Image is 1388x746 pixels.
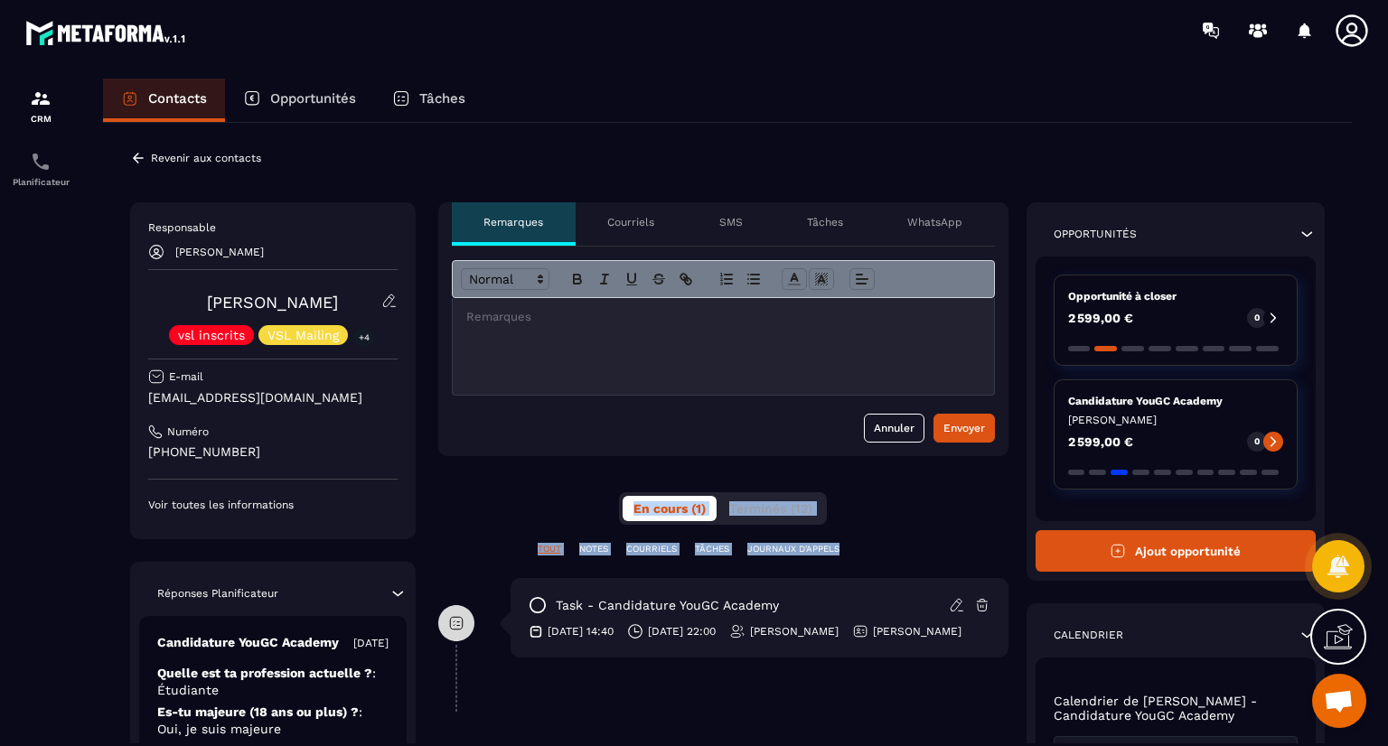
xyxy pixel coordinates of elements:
p: TÂCHES [695,543,729,555]
p: [DATE] [353,636,389,650]
p: Candidature YouGC Academy [1068,394,1284,408]
p: Voir toutes les informations [148,498,398,512]
p: Responsable [148,220,398,235]
p: [EMAIL_ADDRESS][DOMAIN_NAME] [148,389,398,406]
p: Opportunité à closer [1068,289,1284,303]
p: [PERSON_NAME] [873,624,961,639]
span: En cours (1) [633,501,706,516]
a: Opportunités [225,79,374,122]
a: Contacts [103,79,225,122]
p: +4 [352,328,376,347]
p: 2 599,00 € [1068,435,1133,448]
p: Quelle est ta profession actuelle ? [157,665,389,699]
p: Planificateur [5,177,77,187]
p: CRM [5,114,77,124]
img: logo [25,16,188,49]
p: Candidature YouGC Academy [157,634,339,651]
a: [PERSON_NAME] [207,293,338,312]
p: JOURNAUX D'APPELS [747,543,839,555]
span: Terminés (12) [729,501,812,516]
p: WhatsApp [907,215,962,229]
a: formationformationCRM [5,74,77,137]
p: E-mail [169,369,203,384]
p: Opportunités [1054,227,1137,241]
p: SMS [719,215,743,229]
p: TOUT [538,543,561,555]
button: Annuler [864,414,924,443]
p: 0 [1254,312,1260,324]
p: Calendrier de [PERSON_NAME] - Candidature YouGC Academy [1054,694,1299,723]
p: Revenir aux contacts [151,152,261,164]
p: Tâches [807,215,843,229]
p: [DATE] 22:00 [648,624,716,639]
p: [PERSON_NAME] [175,246,264,258]
p: Calendrier [1054,628,1123,642]
p: NOTES [579,543,608,555]
p: Numéro [167,424,209,439]
p: 0 [1254,435,1260,448]
a: schedulerschedulerPlanificateur [5,137,77,200]
p: [PERSON_NAME] [1068,413,1284,427]
p: 2 599,00 € [1068,312,1133,324]
p: [PHONE_NUMBER] [148,443,398,461]
a: Ouvrir le chat [1312,674,1366,728]
img: scheduler [30,151,52,173]
a: Tâches [374,79,483,122]
p: VSL Mailing [267,329,339,341]
p: Contacts [148,90,207,107]
button: En cours (1) [623,496,717,521]
button: Terminés (12) [718,496,823,521]
img: formation [30,88,52,109]
p: Courriels [607,215,654,229]
button: Envoyer [933,414,995,443]
p: Opportunités [270,90,356,107]
p: Es-tu majeure (18 ans ou plus) ? [157,704,389,738]
p: [PERSON_NAME] [750,624,839,639]
p: task - Candidature YouGC Academy [556,597,779,614]
p: Réponses Planificateur [157,586,278,601]
div: Envoyer [943,419,985,437]
button: Ajout opportunité [1036,530,1317,572]
p: Remarques [483,215,543,229]
p: [DATE] 14:40 [548,624,614,639]
p: vsl inscrits [178,329,245,341]
p: Tâches [419,90,465,107]
p: COURRIELS [626,543,677,555]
